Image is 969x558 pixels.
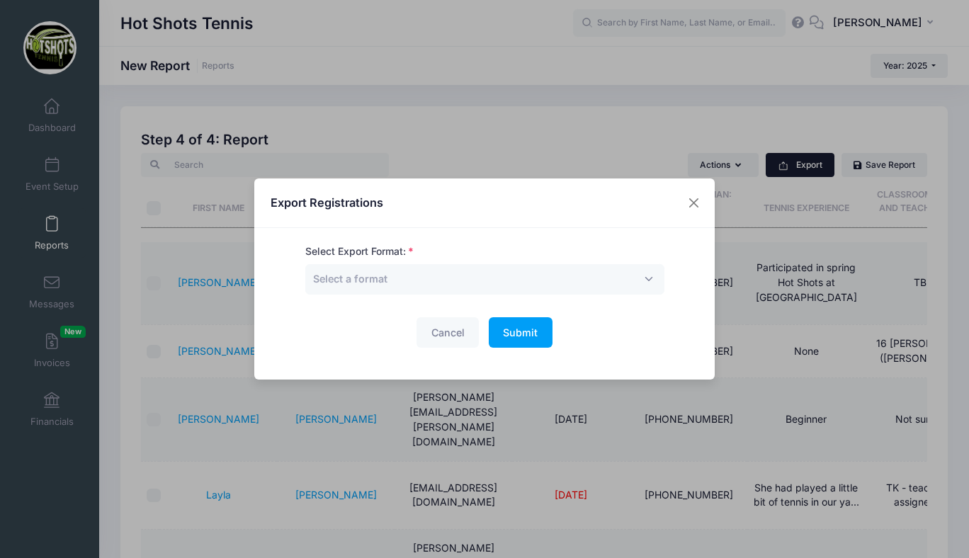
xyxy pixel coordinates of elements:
[681,190,707,216] button: Close
[305,244,414,259] label: Select Export Format:
[416,317,479,348] button: Cancel
[313,271,387,286] span: Select a format
[305,264,664,295] span: Select a format
[271,194,383,211] h4: Export Registrations
[489,317,552,348] button: Submit
[313,273,387,285] span: Select a format
[503,326,538,338] span: Submit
